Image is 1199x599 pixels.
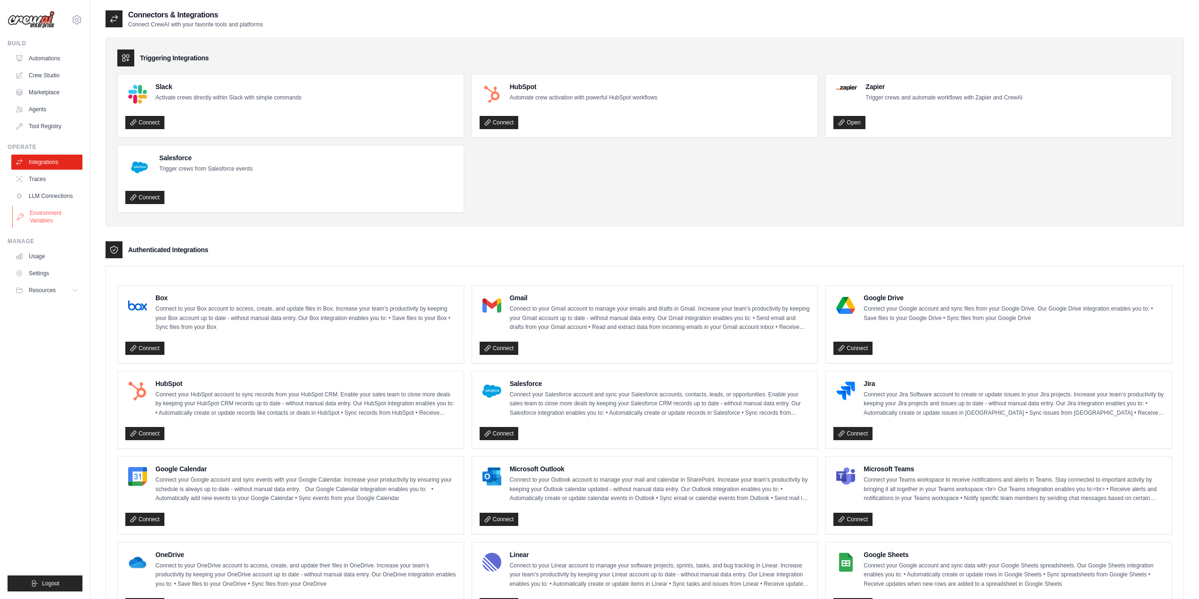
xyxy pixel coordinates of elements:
[836,382,855,401] img: Jira Logo
[510,379,810,388] h4: Salesforce
[128,553,147,572] img: OneDrive Logo
[128,382,147,401] img: HubSpot Logo
[155,550,456,559] h4: OneDrive
[510,561,810,589] p: Connect to your Linear account to manage your software projects, sprints, tasks, and bug tracking...
[11,119,82,134] a: Tool Registry
[128,156,151,179] img: Salesforce Logo
[155,293,456,303] h4: Box
[833,427,873,440] a: Connect
[125,342,164,355] a: Connect
[12,205,83,228] a: Environment Variables
[155,476,456,503] p: Connect your Google account and sync events with your Google Calendar. Increase your productivity...
[128,467,147,486] img: Google Calendar Logo
[482,467,501,486] img: Microsoft Outlook Logo
[140,53,209,63] h3: Triggering Integrations
[864,379,1164,388] h4: Jira
[11,68,82,83] a: Crew Studio
[510,550,810,559] h4: Linear
[8,575,82,591] button: Logout
[864,561,1164,589] p: Connect your Google account and sync data with your Google Sheets spreadsheets. Our Google Sheets...
[836,553,855,572] img: Google Sheets Logo
[128,245,208,254] h3: Authenticated Integrations
[125,427,164,440] a: Connect
[128,85,147,104] img: Slack Logo
[510,82,657,91] h4: HubSpot
[11,189,82,204] a: LLM Connections
[155,304,456,332] p: Connect to your Box account to access, create, and update files in Box. Increase your team’s prod...
[29,287,56,294] span: Resources
[833,342,873,355] a: Connect
[865,82,1022,91] h4: Zapier
[8,11,55,29] img: Logo
[8,143,82,151] div: Operate
[510,390,810,418] p: Connect your Salesforce account and sync your Salesforce accounts, contacts, leads, or opportunit...
[42,580,59,587] span: Logout
[864,476,1164,503] p: Connect your Teams workspace to receive notifications and alerts in Teams. Stay connected to impo...
[482,553,501,572] img: Linear Logo
[11,249,82,264] a: Usage
[836,85,857,90] img: Zapier Logo
[128,9,263,21] h2: Connectors & Integrations
[11,85,82,100] a: Marketplace
[480,342,519,355] a: Connect
[836,296,855,315] img: Google Drive Logo
[510,304,810,332] p: Connect to your Gmail account to manage your emails and drafts in Gmail. Increase your team’s pro...
[510,293,810,303] h4: Gmail
[864,304,1164,323] p: Connect your Google account and sync files from your Google Drive. Our Google Drive integration e...
[864,550,1164,559] h4: Google Sheets
[11,102,82,117] a: Agents
[159,164,253,174] p: Trigger crews from Salesforce events
[833,116,865,129] a: Open
[125,513,164,526] a: Connect
[482,382,501,401] img: Salesforce Logo
[864,390,1164,418] p: Connect your Jira Software account to create or update issues in your Jira projects. Increase you...
[8,40,82,47] div: Build
[480,427,519,440] a: Connect
[864,464,1164,474] h4: Microsoft Teams
[480,513,519,526] a: Connect
[11,172,82,187] a: Traces
[128,21,263,28] p: Connect CrewAI with your favorite tools and platforms
[128,296,147,315] img: Box Logo
[159,153,253,163] h4: Salesforce
[155,390,456,418] p: Connect your HubSpot account to sync records from your HubSpot CRM. Enable your sales team to clo...
[482,85,501,104] img: HubSpot Logo
[125,116,164,129] a: Connect
[11,266,82,281] a: Settings
[155,93,302,103] p: Activate crews directly within Slack with simple commands
[864,293,1164,303] h4: Google Drive
[155,561,456,589] p: Connect to your OneDrive account to access, create, and update their files in OneDrive. Increase ...
[833,513,873,526] a: Connect
[11,283,82,298] button: Resources
[865,93,1022,103] p: Trigger crews and automate workflows with Zapier and CrewAI
[510,464,810,474] h4: Microsoft Outlook
[510,93,657,103] p: Automate crew activation with powerful HubSpot workflows
[510,476,810,503] p: Connect to your Outlook account to manage your mail and calendar in SharePoint. Increase your tea...
[480,116,519,129] a: Connect
[125,191,164,204] a: Connect
[155,379,456,388] h4: HubSpot
[155,464,456,474] h4: Google Calendar
[155,82,302,91] h4: Slack
[8,238,82,245] div: Manage
[11,155,82,170] a: Integrations
[836,467,855,486] img: Microsoft Teams Logo
[482,296,501,315] img: Gmail Logo
[11,51,82,66] a: Automations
